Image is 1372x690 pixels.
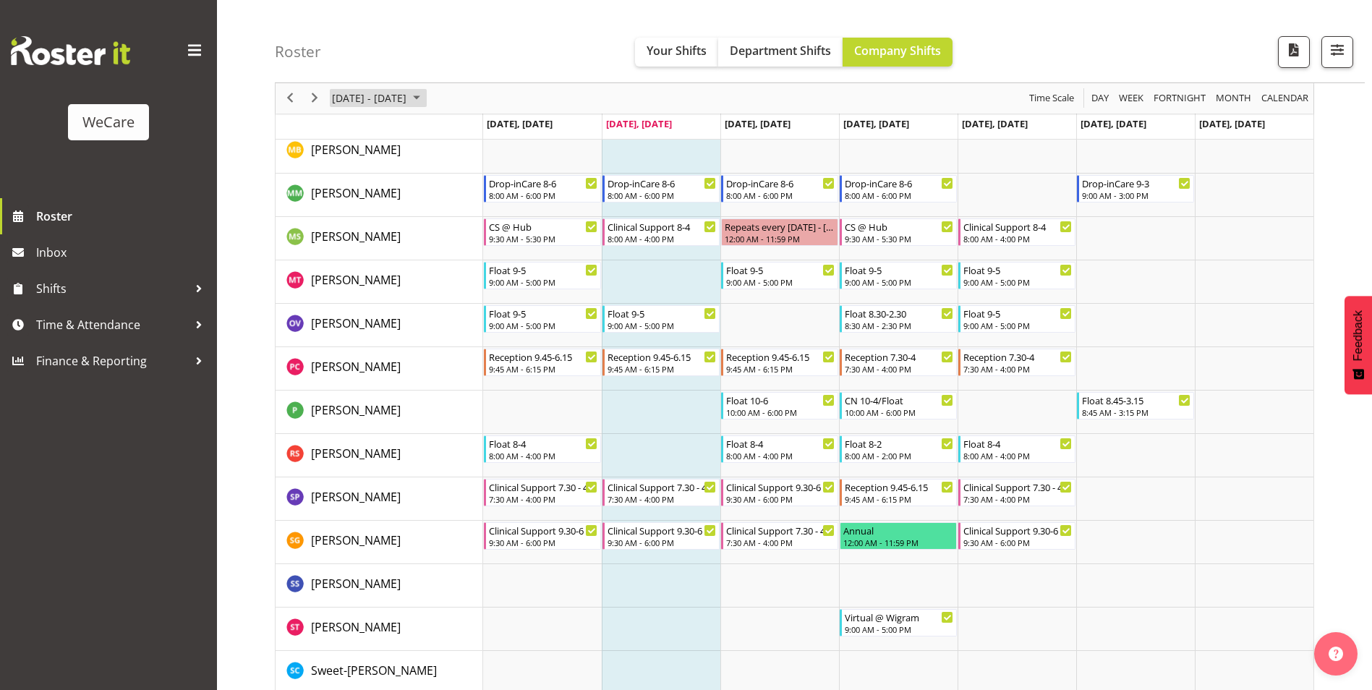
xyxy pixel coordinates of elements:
[1352,310,1365,361] span: Feedback
[82,111,135,133] div: WeCare
[606,117,672,130] span: [DATE], [DATE]
[721,522,838,550] div: Sanjita Gurung"s event - Clinical Support 7.30 - 4 Begin From Wednesday, October 1, 2025 at 7:30:...
[311,663,437,678] span: Sweet-[PERSON_NAME]
[845,263,953,277] div: Float 9-5
[489,480,597,494] div: Clinical Support 7.30 - 4
[726,450,835,461] div: 8:00 AM - 4:00 PM
[845,393,953,407] div: CN 10-4/Float
[608,176,716,190] div: Drop-inCare 8-6
[1199,117,1265,130] span: [DATE], [DATE]
[311,359,401,375] span: [PERSON_NAME]
[962,117,1028,130] span: [DATE], [DATE]
[840,218,957,246] div: Mehreen Sardar"s event - CS @ Hub Begin From Thursday, October 2, 2025 at 9:30:00 AM GMT+13:00 En...
[489,189,597,201] div: 8:00 AM - 6:00 PM
[484,175,601,203] div: Matthew Mckenzie"s event - Drop-inCare 8-6 Begin From Monday, September 29, 2025 at 8:00:00 AM GM...
[311,142,401,158] span: [PERSON_NAME]
[1345,296,1372,394] button: Feedback - Show survey
[305,90,325,108] button: Next
[311,619,401,635] span: [PERSON_NAME]
[484,305,601,333] div: Olive Vermazen"s event - Float 9-5 Begin From Monday, September 29, 2025 at 9:00:00 AM GMT+13:00 ...
[958,305,1075,333] div: Olive Vermazen"s event - Float 9-5 Begin From Friday, October 3, 2025 at 9:00:00 AM GMT+13:00 End...
[963,306,1072,320] div: Float 9-5
[276,477,483,521] td: Sabnam Pun resource
[608,189,716,201] div: 8:00 AM - 6:00 PM
[1082,406,1190,418] div: 8:45 AM - 3:15 PM
[1117,90,1145,108] span: Week
[311,184,401,202] a: [PERSON_NAME]
[608,480,716,494] div: Clinical Support 7.30 - 4
[726,276,835,288] div: 9:00 AM - 5:00 PM
[840,305,957,333] div: Olive Vermazen"s event - Float 8.30-2.30 Begin From Thursday, October 2, 2025 at 8:30:00 AM GMT+1...
[36,314,188,336] span: Time & Attendance
[11,36,130,65] img: Rosterit website logo
[721,218,838,246] div: Mehreen Sardar"s event - Repeats every wednesday - Mehreen Sardar Begin From Wednesday, October 1...
[484,262,601,289] div: Monique Telford"s event - Float 9-5 Begin From Monday, September 29, 2025 at 9:00:00 AM GMT+13:00...
[726,189,835,201] div: 8:00 AM - 6:00 PM
[327,83,429,114] div: Sep 29 - Oct 05, 2025
[489,493,597,505] div: 7:30 AM - 4:00 PM
[843,537,953,548] div: 12:00 AM - 11:59 PM
[602,349,720,376] div: Penny Clyne-Moffat"s event - Reception 9.45-6.15 Begin From Tuesday, September 30, 2025 at 9:45:0...
[484,435,601,463] div: Rhianne Sharples"s event - Float 8-4 Begin From Monday, September 29, 2025 at 8:00:00 AM GMT+13:0...
[311,532,401,549] a: [PERSON_NAME]
[489,233,597,244] div: 9:30 AM - 5:30 PM
[311,445,401,462] a: [PERSON_NAME]
[963,263,1072,277] div: Float 9-5
[721,175,838,203] div: Matthew Mckenzie"s event - Drop-inCare 8-6 Begin From Wednesday, October 1, 2025 at 8:00:00 AM GM...
[484,522,601,550] div: Sanjita Gurung"s event - Clinical Support 9.30-6 Begin From Monday, September 29, 2025 at 9:30:00...
[1027,90,1077,108] button: Time Scale
[276,521,483,564] td: Sanjita Gurung resource
[725,117,791,130] span: [DATE], [DATE]
[721,349,838,376] div: Penny Clyne-Moffat"s event - Reception 9.45-6.15 Begin From Wednesday, October 1, 2025 at 9:45:00...
[484,218,601,246] div: Mehreen Sardar"s event - CS @ Hub Begin From Monday, September 29, 2025 at 9:30:00 AM GMT+13:00 E...
[845,493,953,505] div: 9:45 AM - 6:15 PM
[726,349,835,364] div: Reception 9.45-6.15
[963,349,1072,364] div: Reception 7.30-4
[721,262,838,289] div: Monique Telford"s event - Float 9-5 Begin From Wednesday, October 1, 2025 at 9:00:00 AM GMT+13:00...
[311,575,401,592] a: [PERSON_NAME]
[331,90,408,108] span: [DATE] - [DATE]
[840,175,957,203] div: Matthew Mckenzie"s event - Drop-inCare 8-6 Begin From Thursday, October 2, 2025 at 8:00:00 AM GMT...
[845,610,953,624] div: Virtual @ Wigram
[840,262,957,289] div: Monique Telford"s event - Float 9-5 Begin From Thursday, October 2, 2025 at 9:00:00 AM GMT+13:00 ...
[36,350,188,372] span: Finance & Reporting
[840,435,957,463] div: Rhianne Sharples"s event - Float 8-2 Begin From Thursday, October 2, 2025 at 8:00:00 AM GMT+13:00...
[1077,175,1194,203] div: Matthew Mckenzie"s event - Drop-inCare 9-3 Begin From Saturday, October 4, 2025 at 9:00:00 AM GMT...
[608,233,716,244] div: 8:00 AM - 4:00 PM
[730,43,831,59] span: Department Shifts
[845,176,953,190] div: Drop-inCare 8-6
[845,233,953,244] div: 9:30 AM - 5:30 PM
[489,306,597,320] div: Float 9-5
[845,623,953,635] div: 9:00 AM - 5:00 PM
[602,218,720,246] div: Mehreen Sardar"s event - Clinical Support 8-4 Begin From Tuesday, September 30, 2025 at 8:00:00 A...
[311,618,401,636] a: [PERSON_NAME]
[963,537,1072,548] div: 9:30 AM - 6:00 PM
[489,276,597,288] div: 9:00 AM - 5:00 PM
[843,117,909,130] span: [DATE], [DATE]
[489,176,597,190] div: Drop-inCare 8-6
[726,493,835,505] div: 9:30 AM - 6:00 PM
[311,576,401,592] span: [PERSON_NAME]
[311,272,401,288] span: [PERSON_NAME]
[845,189,953,201] div: 8:00 AM - 6:00 PM
[963,363,1072,375] div: 7:30 AM - 4:00 PM
[281,90,300,108] button: Previous
[840,609,957,636] div: Simone Turner"s event - Virtual @ Wigram Begin From Thursday, October 2, 2025 at 9:00:00 AM GMT+1...
[840,349,957,376] div: Penny Clyne-Moffat"s event - Reception 7.30-4 Begin From Thursday, October 2, 2025 at 7:30:00 AM ...
[489,436,597,451] div: Float 8-4
[1117,90,1146,108] button: Timeline Week
[1028,90,1075,108] span: Time Scale
[845,363,953,375] div: 7:30 AM - 4:00 PM
[1089,90,1112,108] button: Timeline Day
[489,263,597,277] div: Float 9-5
[489,537,597,548] div: 9:30 AM - 6:00 PM
[718,38,843,67] button: Department Shifts
[721,479,838,506] div: Sabnam Pun"s event - Clinical Support 9.30-6 Begin From Wednesday, October 1, 2025 at 9:30:00 AM ...
[1082,176,1190,190] div: Drop-inCare 9-3
[958,349,1075,376] div: Penny Clyne-Moffat"s event - Reception 7.30-4 Begin From Friday, October 3, 2025 at 7:30:00 AM GM...
[608,363,716,375] div: 9:45 AM - 6:15 PM
[311,402,401,418] span: [PERSON_NAME]
[1329,647,1343,661] img: help-xxl-2.png
[840,479,957,506] div: Sabnam Pun"s event - Reception 9.45-6.15 Begin From Thursday, October 2, 2025 at 9:45:00 AM GMT+1...
[726,523,835,537] div: Clinical Support 7.30 - 4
